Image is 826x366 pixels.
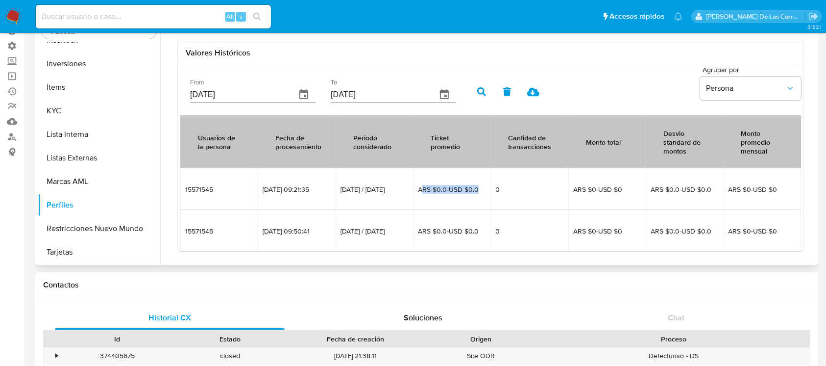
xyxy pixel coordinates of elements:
span: 15571545 [185,185,253,194]
div: Periodo considerado [341,126,407,158]
input: Buscar usuario o caso... [36,10,271,23]
div: Fecha de creación [293,334,417,344]
div: Desvio standard de montos [652,121,717,162]
label: To [331,80,337,86]
div: closed [174,348,287,364]
a: Notificaciones [674,12,682,21]
div: Cantidad de transacciones [497,126,563,158]
div: Monto promedio mensual [729,121,795,162]
span: Soluciones [404,312,442,323]
span: ARS $0-USD $0 [729,227,796,235]
span: 15571545 [185,227,253,235]
span: s [240,12,243,21]
span: Historial CX [148,312,191,323]
span: [DATE] 09:50:41 [263,227,330,235]
span: [DATE] 09:21:35 [263,185,330,194]
button: search-icon [247,10,267,24]
div: Site ODR [424,348,537,364]
div: 374405675 [61,348,174,364]
div: Fecha de procesamiento [264,126,333,158]
div: [DATE] 21:38:11 [287,348,424,364]
span: 3.152.1 [807,23,821,31]
h1: Contactos [43,280,810,290]
button: Tarjetas [38,240,160,264]
a: Salir [808,11,819,22]
button: Restricciones Nuevo Mundo [38,217,160,240]
span: 0 [496,227,563,235]
div: Estado [181,334,280,344]
span: ARS $0.0-USD $0.0 [651,185,718,194]
label: From [190,80,204,86]
span: ARS $0.0-USD $0.0 [418,185,486,194]
div: Id [68,334,167,344]
span: ARS $0.0-USD $0.0 [651,227,718,235]
button: Inversiones [38,52,160,76]
div: Usuarios de la persona [186,126,252,158]
button: Lista Interna [38,123,160,146]
button: Listas Externas [38,146,160,170]
span: Agrupar por [703,66,803,73]
button: Perfiles [38,193,160,217]
span: Persona [706,83,785,93]
button: Items [38,76,160,99]
span: ARS $0-USD $0 [573,227,641,235]
div: Origen [431,334,531,344]
span: ARS $0-USD $0 [573,185,641,194]
div: Ticket promedio [419,126,485,158]
div: Monto total [574,130,632,154]
button: Marcas AML [38,170,160,193]
span: ARS $0-USD $0 [729,185,796,194]
div: Defectuoso - DS [537,348,810,364]
span: ARS $0.0-USD $0.0 [418,227,486,235]
span: [DATE] / [DATE] [340,227,408,235]
button: Persona [700,77,801,100]
span: Accesos rápidos [609,11,664,22]
div: • [55,351,58,361]
span: Alt [226,12,234,21]
h3: Valores Históricos [186,48,796,58]
span: Chat [668,312,684,323]
button: KYC [38,99,160,123]
span: [DATE] / [DATE] [340,185,408,194]
div: Proceso [544,334,803,344]
span: 0 [496,185,563,194]
p: delfina.delascarreras@mercadolibre.com [706,12,805,21]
